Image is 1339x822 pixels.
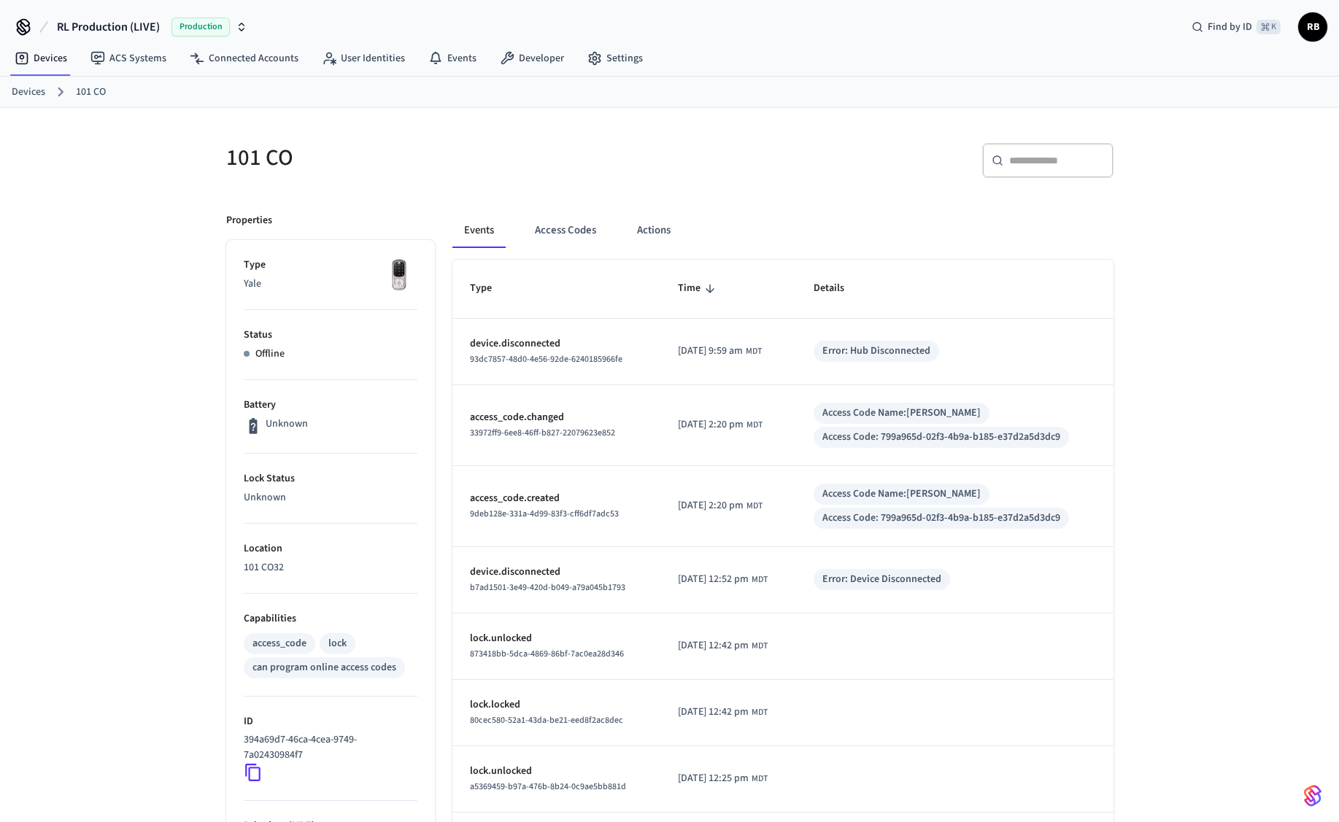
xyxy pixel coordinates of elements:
[470,508,619,520] span: 9deb128e-331a-4d99-83f3-cff6df7adc53
[57,18,160,36] span: RL Production (LIVE)
[244,560,417,575] p: 101 CO32
[678,771,768,786] div: America/Denver
[822,406,981,421] div: Access Code Name: [PERSON_NAME]
[678,498,763,513] div: America/Denver
[79,45,178,71] a: ACS Systems
[678,638,749,654] span: [DATE] 12:42 pm
[470,648,624,660] span: 873418bb-5dca-4869-86bf-7ac0ea28d346
[746,419,763,432] span: MDT
[470,631,643,646] p: lock.unlocked
[470,780,626,793] span: a5369459-b97a-476b-8b24-0c9ae5bb881d
[752,573,768,586] span: MDT
[226,143,661,173] h5: 101 CO
[226,213,272,228] p: Properties
[678,277,719,300] span: Time
[678,344,743,359] span: [DATE] 9:59 am
[678,344,762,359] div: America/Denver
[470,565,643,580] p: device.disconnected
[244,732,412,763] p: 394a69d7-46ca-4cea-9749-7a02430984f7
[576,45,655,71] a: Settings
[746,345,762,358] span: MDT
[470,714,623,726] span: 80cec580-52a1-43da-be21-eed8f2ac8dec
[1304,784,1321,807] img: SeamLogoGradient.69752ec5.svg
[328,636,347,651] div: lock
[244,398,417,413] p: Battery
[678,498,744,513] span: [DATE] 2:20 pm
[178,45,310,71] a: Connected Accounts
[470,410,643,425] p: access_code.changed
[381,257,417,294] img: Yale Assure Touchscreen Wifi Smart Lock, Satin Nickel, Front
[814,277,863,300] span: Details
[3,45,79,71] a: Devices
[470,336,643,352] p: device.disconnected
[822,430,1060,445] div: Access Code: 799a965d-02f3-4b9a-b185-e37d2a5d3dc9
[523,213,608,248] button: Access Codes
[822,344,930,359] div: Error: Hub Disconnected
[244,541,417,557] p: Location
[1300,14,1326,40] span: RB
[244,471,417,486] p: Lock Status
[488,45,576,71] a: Developer
[746,500,763,513] span: MDT
[678,705,749,720] span: [DATE] 12:42 pm
[470,427,615,439] span: 33972ff9-6ee8-46ff-b827-22079623e852
[470,491,643,506] p: access_code.created
[171,18,230,36] span: Production
[255,346,285,362] p: Offline
[470,581,625,594] span: b7ad1501-3e49-420d-b049-a79a045b1793
[452,213,1114,248] div: ant example
[1208,20,1252,34] span: Find by ID
[244,714,417,729] p: ID
[470,353,622,365] span: 93dc7857-48d0-4e56-92de-6240185966fe
[625,213,682,248] button: Actions
[822,486,981,502] div: Access Code Name: [PERSON_NAME]
[1298,12,1327,42] button: RB
[470,697,643,713] p: lock.locked
[678,572,768,587] div: America/Denver
[678,771,749,786] span: [DATE] 12:25 pm
[252,660,396,675] div: can program online access codes
[678,417,744,433] span: [DATE] 2:20 pm
[244,327,417,343] p: Status
[244,276,417,292] p: Yale
[252,636,306,651] div: access_code
[417,45,488,71] a: Events
[678,572,749,587] span: [DATE] 12:52 pm
[752,640,768,653] span: MDT
[310,45,417,71] a: User Identities
[822,572,941,587] div: Error: Device Disconnected
[244,490,417,505] p: Unknown
[76,85,106,100] a: 101 CO
[752,706,768,719] span: MDT
[470,764,643,779] p: lock.unlocked
[678,638,768,654] div: America/Denver
[244,611,417,627] p: Capabilities
[678,705,768,720] div: America/Denver
[452,213,506,248] button: Events
[244,257,417,273] p: Type
[12,85,45,100] a: Devices
[752,772,768,786] span: MDT
[678,417,763,433] div: America/Denver
[1257,20,1281,34] span: ⌘ K
[1180,14,1292,40] div: Find by ID⌘ K
[266,416,308,432] p: Unknown
[822,511,1060,526] div: Access Code: 799a965d-02f3-4b9a-b185-e37d2a5d3dc9
[470,277,511,300] span: Type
